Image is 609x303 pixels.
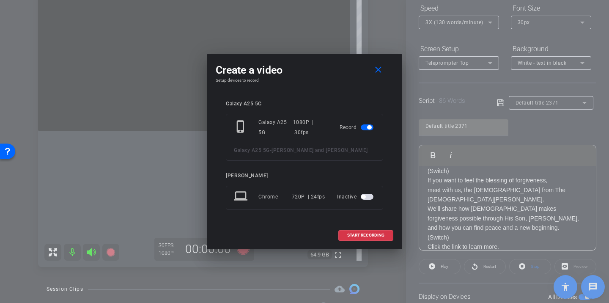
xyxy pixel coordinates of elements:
div: 1080P | 30fps [293,117,327,138]
button: START RECORDING [338,230,393,241]
mat-icon: phone_iphone [234,120,249,135]
div: Galaxy A25 5G [226,101,383,107]
mat-icon: laptop [234,189,249,204]
div: Chrome [258,189,292,204]
div: Create a video [216,63,393,78]
div: [PERSON_NAME] [226,173,383,179]
h4: Setup devices to record [216,78,393,83]
mat-icon: close [373,65,384,75]
div: Record [340,117,375,138]
span: Galaxy A25 5G [234,147,270,153]
div: Inactive [337,189,375,204]
div: Galaxy A25 5G [258,117,293,138]
span: [PERSON_NAME] and [PERSON_NAME] [272,147,368,153]
span: START RECORDING [347,233,384,237]
div: 720P | 24fps [292,189,325,204]
span: - [270,147,272,153]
